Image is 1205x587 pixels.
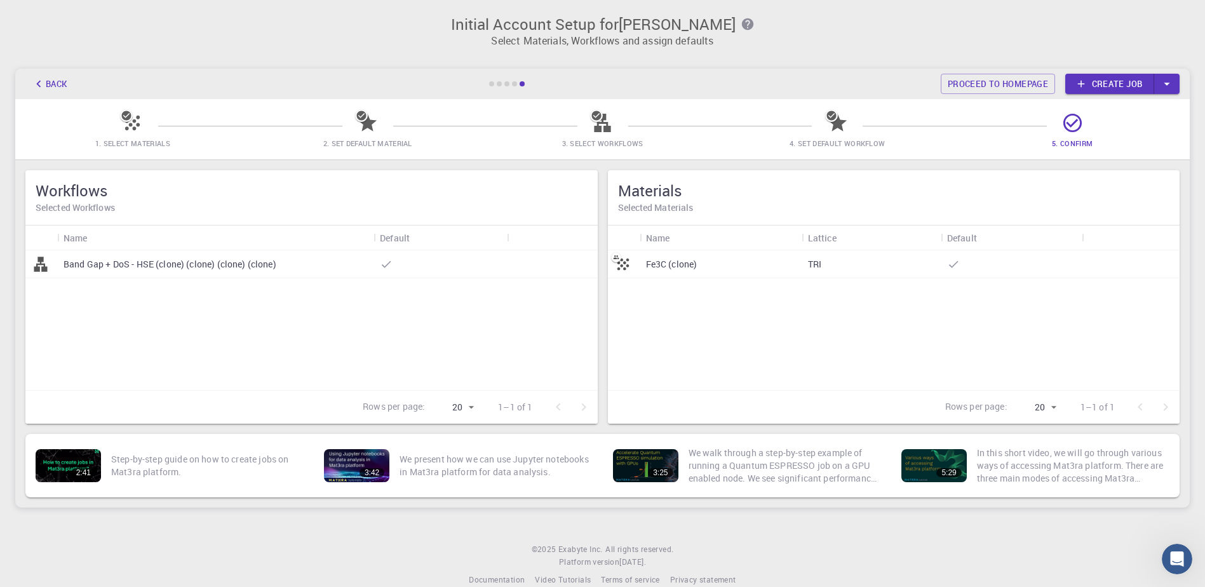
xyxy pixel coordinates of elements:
span: 1. Select Materials [95,138,170,148]
a: [DATE]. [619,556,646,569]
span: Privacy statement [670,574,736,584]
p: Rows per page: [945,400,1007,415]
h3: Initial Account Setup for [PERSON_NAME] [23,15,1182,33]
a: Exabyte Inc. [558,543,603,556]
div: Default [380,226,410,250]
a: 3:42We present how we can use Jupyter notebooks in Mat3ra platform for data analysis. [319,439,597,492]
a: Documentation [469,574,525,586]
span: All rights reserved. [605,543,673,556]
p: 1–1 of 1 [1080,401,1115,414]
div: 20 [430,398,478,417]
button: Sort [88,227,108,248]
span: 3. Select Workflows [562,138,643,148]
span: Video Tutorials [535,574,591,584]
div: Name [57,226,374,250]
div: Lattice [802,226,941,250]
div: Name [640,226,802,250]
span: © 2025 [532,543,558,556]
h5: Materials [618,180,1170,201]
p: Fe3C (clone) [646,258,697,271]
p: We present how we can use Jupyter notebooks in Mat3ra platform for data analysis. [400,453,592,478]
p: Step-by-step guide on how to create jobs on Mat3ra platform. [111,453,304,478]
p: In this short video, we will go through various ways of accessing Mat3ra platform. There are thre... [977,447,1169,485]
div: Icon [608,226,640,250]
h5: Workflows [36,180,588,201]
button: Sort [977,227,997,248]
span: Support [25,9,71,20]
h6: Selected Workflows [36,201,588,215]
div: Name [64,226,88,250]
div: Default [941,226,1082,250]
button: Sort [410,227,430,248]
span: 2. Set Default Material [323,138,412,148]
div: Name [646,226,670,250]
div: Lattice [808,226,837,250]
p: Band Gap + DoS - HSE (clone) (clone) (clone) (clone) [64,258,276,271]
a: Privacy statement [670,574,736,586]
span: 5. Confirm [1052,138,1093,148]
span: [DATE] . [619,557,646,567]
div: Icon [25,226,57,250]
div: 20 [1013,398,1060,417]
span: Exabyte Inc. [558,544,603,554]
span: Terms of service [601,574,659,584]
p: 1–1 of 1 [498,401,532,414]
span: Documentation [469,574,525,584]
a: Proceed to homepage [941,74,1055,94]
a: Terms of service [601,574,659,586]
div: Default [374,226,507,250]
p: TRI [808,258,821,271]
button: Back [25,74,74,94]
a: 2:41Step-by-step guide on how to create jobs on Mat3ra platform. [30,439,309,492]
div: 3:42 [360,468,384,477]
a: Create job [1065,74,1154,94]
div: 2:41 [71,468,96,477]
span: 4. Set Default Workflow [790,138,885,148]
button: Sort [837,227,857,248]
span: Platform version [559,556,619,569]
a: 3:25We walk through a step-by-step example of running a Quantum ESPRESSO job on a GPU enabled nod... [608,439,886,492]
iframe: Intercom live chat [1162,544,1192,574]
div: Default [947,226,977,250]
a: 5:29In this short video, we will go through various ways of accessing Mat3ra platform. There are ... [896,439,1175,492]
p: We walk through a step-by-step example of running a Quantum ESPRESSO job on a GPU enabled node. W... [689,447,881,485]
p: Rows per page: [363,400,425,415]
p: Select Materials, Workflows and assign defaults [23,33,1182,48]
h6: Selected Materials [618,201,1170,215]
div: 5:29 [936,468,961,477]
button: Sort [670,227,690,248]
a: Video Tutorials [535,574,591,586]
div: 3:25 [648,468,673,477]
